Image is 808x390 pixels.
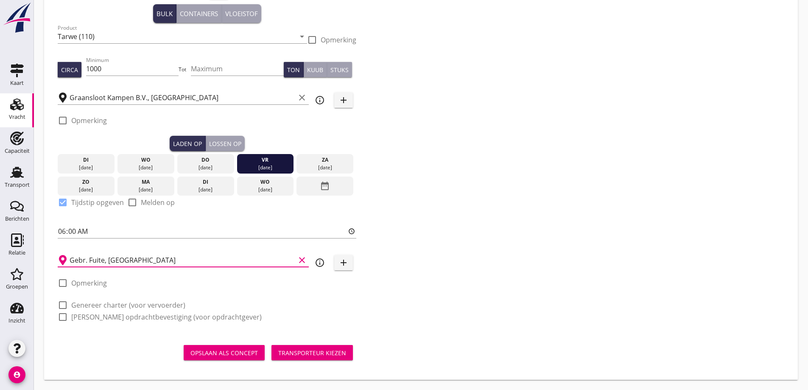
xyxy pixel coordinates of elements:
[278,348,346,357] div: Transporteur kiezen
[120,178,172,186] div: ma
[8,250,25,255] div: Relatie
[71,279,107,287] label: Opmerking
[86,62,179,76] input: Minimum
[179,186,232,194] div: [DATE]
[180,9,218,19] div: Containers
[239,178,291,186] div: wo
[176,4,222,23] button: Containers
[71,313,262,321] label: [PERSON_NAME] opdrachtbevestiging (voor opdrachtgever)
[239,186,291,194] div: [DATE]
[10,80,24,86] div: Kaart
[297,255,307,265] i: clear
[315,258,325,268] i: info_outline
[61,65,78,74] div: Circa
[58,30,295,43] input: Product
[71,198,124,207] label: Tijdstip opgeven
[141,198,175,207] label: Melden op
[209,139,241,148] div: Lossen op
[60,178,112,186] div: zo
[304,62,327,77] button: Kuub
[307,65,323,74] div: Kuub
[120,164,172,171] div: [DATE]
[299,164,351,171] div: [DATE]
[225,9,258,19] div: Vloeistof
[70,91,295,104] input: Laadplaats
[284,62,304,77] button: Ton
[179,66,191,73] div: Tot
[120,156,172,164] div: wo
[179,164,232,171] div: [DATE]
[70,253,295,267] input: Losplaats
[299,156,351,164] div: za
[6,284,28,289] div: Groepen
[179,156,232,164] div: do
[5,148,30,154] div: Capaciteit
[173,139,202,148] div: Laden op
[222,4,261,23] button: Vloeistof
[60,156,112,164] div: di
[58,62,81,77] button: Circa
[5,216,29,222] div: Berichten
[170,136,206,151] button: Laden op
[239,156,291,164] div: vr
[297,31,307,42] i: arrow_drop_down
[8,366,25,383] i: account_circle
[153,4,176,23] button: Bulk
[8,318,25,323] div: Inzicht
[239,164,291,171] div: [DATE]
[338,258,349,268] i: add
[287,65,300,74] div: Ton
[9,114,25,120] div: Vracht
[60,186,112,194] div: [DATE]
[190,348,258,357] div: Opslaan als concept
[297,93,307,103] i: clear
[2,2,32,34] img: logo-small.a267ee39.svg
[330,65,349,74] div: Stuks
[184,345,265,360] button: Opslaan als concept
[315,95,325,105] i: info_outline
[179,178,232,186] div: di
[327,62,352,77] button: Stuks
[5,182,30,188] div: Transport
[271,345,353,360] button: Transporteur kiezen
[338,95,349,105] i: add
[191,62,284,76] input: Maximum
[157,9,173,19] div: Bulk
[71,301,185,309] label: Genereer charter (voor vervoerder)
[71,116,107,125] label: Opmerking
[120,186,172,194] div: [DATE]
[60,164,112,171] div: [DATE]
[321,36,356,44] label: Opmerking
[320,178,330,194] i: date_range
[206,136,245,151] button: Lossen op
